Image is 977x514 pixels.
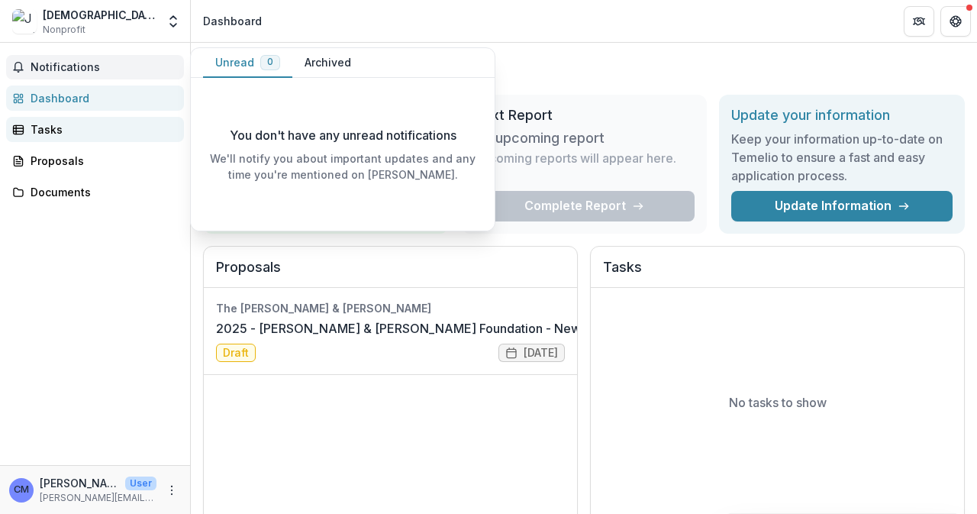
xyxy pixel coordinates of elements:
img: Jesuit Refugee Service USA [12,9,37,34]
h2: Tasks [603,259,952,288]
p: User [125,477,156,490]
div: Chris Moser [14,485,29,495]
a: 2025 - [PERSON_NAME] & [PERSON_NAME] Foundation - New Grantee Form [216,319,663,338]
div: Tasks [31,121,172,137]
p: [PERSON_NAME] [40,475,119,491]
h1: Dashboard [203,55,965,82]
p: We'll notify you about important updates and any time you're mentioned on [PERSON_NAME]. [203,150,482,183]
button: Open entity switcher [163,6,184,37]
a: Proposals [6,148,184,173]
a: Dashboard [6,86,184,111]
h3: No upcoming report [473,130,605,147]
div: Dashboard [203,13,262,29]
p: You don't have any unread notifications [230,126,456,144]
button: Notifications [6,55,184,79]
p: No tasks to show [729,393,827,412]
span: Notifications [31,61,178,74]
p: [PERSON_NAME][EMAIL_ADDRESS][PERSON_NAME][DOMAIN_NAME] [40,491,156,505]
span: 0 [267,57,273,67]
div: Dashboard [31,90,172,106]
h2: Next Report [473,107,695,124]
button: More [163,481,181,499]
nav: breadcrumb [197,10,268,32]
a: Update Information [731,191,953,221]
button: Archived [292,48,363,78]
div: Documents [31,184,172,200]
h3: Keep your information up-to-date on Temelio to ensure a fast and easy application process. [731,130,953,185]
h2: Update your information [731,107,953,124]
a: Documents [6,179,184,205]
button: Partners [904,6,934,37]
button: Get Help [940,6,971,37]
div: [DEMOGRAPHIC_DATA] Refugee Service [GEOGRAPHIC_DATA] [43,7,156,23]
a: Tasks [6,117,184,142]
div: Proposals [31,153,172,169]
h2: Proposals [216,259,565,288]
span: Nonprofit [43,23,85,37]
button: Unread [203,48,292,78]
p: Upcoming reports will appear here. [473,149,676,167]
